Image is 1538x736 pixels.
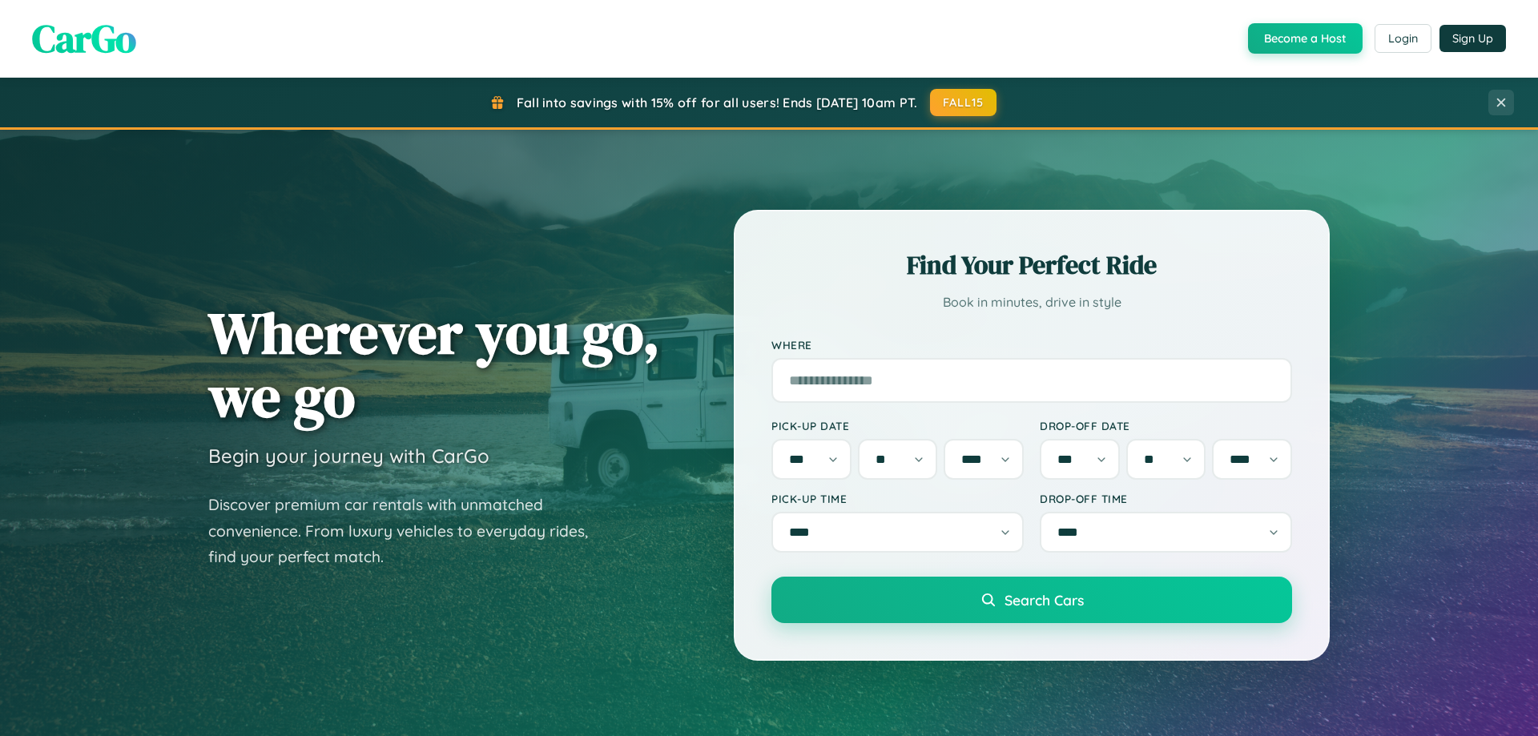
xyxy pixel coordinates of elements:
button: Login [1375,24,1431,53]
button: FALL15 [930,89,997,116]
h1: Wherever you go, we go [208,301,660,428]
label: Drop-off Date [1040,419,1292,432]
label: Pick-up Date [771,419,1024,432]
p: Book in minutes, drive in style [771,291,1292,314]
button: Search Cars [771,577,1292,623]
label: Where [771,338,1292,352]
span: CarGo [32,12,136,65]
h2: Find Your Perfect Ride [771,247,1292,283]
button: Sign Up [1439,25,1506,52]
p: Discover premium car rentals with unmatched convenience. From luxury vehicles to everyday rides, ... [208,492,609,570]
label: Drop-off Time [1040,492,1292,505]
button: Become a Host [1248,23,1363,54]
span: Fall into savings with 15% off for all users! Ends [DATE] 10am PT. [517,95,918,111]
h3: Begin your journey with CarGo [208,444,489,468]
label: Pick-up Time [771,492,1024,505]
span: Search Cars [1005,591,1084,609]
